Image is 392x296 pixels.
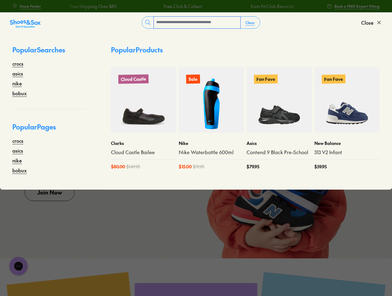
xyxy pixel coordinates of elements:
a: Contend 9 Black Pre-School [247,149,312,156]
a: crocs [12,60,23,67]
p: Nike [179,140,244,146]
span: Close [361,19,374,26]
p: Asics [247,140,312,146]
a: bobux [12,166,27,174]
a: asics [12,147,23,154]
a: Fan Fave [314,67,380,133]
a: Cloud Castle Bailee [111,149,176,156]
a: Store Finder [12,1,41,12]
span: $ 149.95 [126,163,140,170]
a: Earn Fit Club Rewards [250,3,293,10]
p: Popular Products [111,45,163,55]
p: Sale [186,75,200,84]
a: Sale [179,67,244,133]
a: nike [12,80,22,87]
button: Close [361,16,382,29]
a: crocs [12,137,23,144]
a: Free Click & Collect [163,3,202,10]
a: Join Now [25,184,75,201]
a: Book a FREE Expert Fitting [327,1,380,12]
a: 313 V2 Infant [314,149,380,156]
a: Shoes &amp; Sox [10,18,41,27]
p: Popular Pages [12,122,86,137]
p: New Balance [314,140,380,146]
span: Store Finder [20,3,41,9]
button: Clear [240,17,260,28]
p: Fan Fave [322,74,345,84]
a: nike [12,157,22,164]
iframe: Gorgias live chat messenger [6,255,31,277]
p: Cloud Castle [118,74,149,84]
img: SNS_Logo_Responsive.svg [10,19,41,29]
span: $ 15.00 [179,163,192,170]
p: Clarks [111,140,176,146]
span: $ 79.95 [247,163,259,170]
a: Free Shipping Over $85 [69,3,116,10]
a: Nike Waterbottle 600ml [179,149,244,156]
span: $ 59.95 [314,163,327,170]
a: asics [12,70,23,77]
a: bobux [12,89,27,97]
span: Book a FREE Expert Fitting [334,3,380,9]
a: Cloud Castle [111,67,176,133]
p: Popular Searches [12,45,86,60]
span: $ 19.95 [193,163,204,170]
span: $ 80.00 [111,163,125,170]
a: Fan Fave [247,67,312,133]
p: Fan Fave [254,74,278,84]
